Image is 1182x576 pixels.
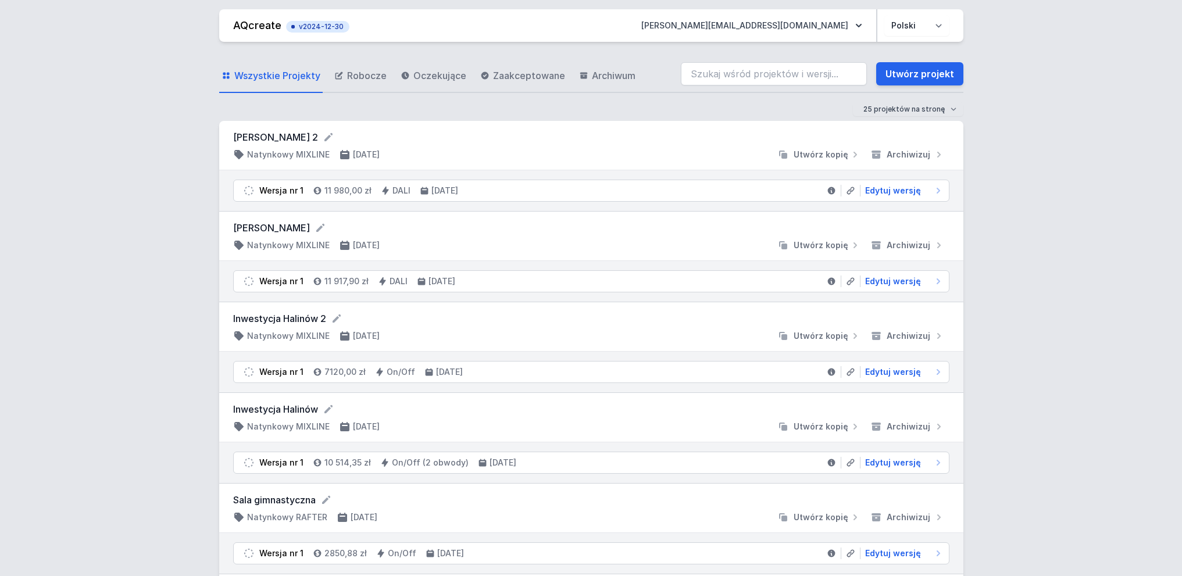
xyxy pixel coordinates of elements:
[324,185,372,196] h4: 11 980,00 zł
[351,511,377,523] h4: [DATE]
[437,548,464,559] h4: [DATE]
[390,276,408,287] h4: DALI
[259,548,303,559] div: Wersja nr 1
[794,511,848,523] span: Utwórz kopię
[478,59,567,93] a: Zaakceptowane
[436,366,463,378] h4: [DATE]
[866,511,949,523] button: Archiwizuj
[493,69,565,83] span: Zaakceptowane
[632,15,872,36] button: [PERSON_NAME][EMAIL_ADDRESS][DOMAIN_NAME]
[681,62,867,85] input: Szukaj wśród projektów i wersji...
[243,276,255,287] img: draft.svg
[259,366,303,378] div: Wersja nr 1
[347,69,387,83] span: Robocze
[331,313,342,324] button: Edytuj nazwę projektu
[388,548,416,559] h4: On/Off
[243,185,255,196] img: draft.svg
[247,511,327,523] h4: Natynkowy RAFTER
[884,15,949,36] select: Wybierz język
[233,312,949,325] form: Inwestycja Halinów 2
[592,69,635,83] span: Archiwum
[860,548,944,559] a: Edytuj wersję
[259,185,303,196] div: Wersja nr 1
[865,366,921,378] span: Edytuj wersję
[247,239,330,251] h4: Natynkowy MIXLINE
[353,239,380,251] h4: [DATE]
[392,457,469,468] h4: On/Off (2 obwody)
[233,130,949,144] form: [PERSON_NAME] 2
[233,19,281,31] a: AQcreate
[490,457,516,468] h4: [DATE]
[428,276,455,287] h4: [DATE]
[794,149,848,160] span: Utwórz kopię
[773,330,866,342] button: Utwórz kopię
[860,457,944,468] a: Edytuj wersję
[865,548,921,559] span: Edytuj wersję
[233,402,949,416] form: Inwestycja Halinów
[887,149,930,160] span: Archiwizuj
[219,59,323,93] a: Wszystkie Projekty
[332,59,389,93] a: Robocze
[865,457,921,468] span: Edytuj wersję
[323,403,334,415] button: Edytuj nazwę projektu
[392,185,410,196] h4: DALI
[259,457,303,468] div: Wersja nr 1
[324,276,369,287] h4: 11 917,90 zł
[865,276,921,287] span: Edytuj wersję
[866,239,949,251] button: Archiwizuj
[860,185,944,196] a: Edytuj wersję
[387,366,415,378] h4: On/Off
[243,457,255,468] img: draft.svg
[315,222,326,234] button: Edytuj nazwę projektu
[243,366,255,378] img: draft.svg
[247,330,330,342] h4: Natynkowy MIXLINE
[292,22,344,31] span: v2024-12-30
[794,330,848,342] span: Utwórz kopię
[577,59,638,93] a: Archiwum
[233,493,949,507] form: Sala gimnastyczna
[860,366,944,378] a: Edytuj wersję
[773,511,866,523] button: Utwórz kopię
[247,421,330,432] h4: Natynkowy MIXLINE
[876,62,963,85] a: Utwórz projekt
[773,421,866,432] button: Utwórz kopię
[887,330,930,342] span: Archiwizuj
[887,511,930,523] span: Archiwizuj
[887,239,930,251] span: Archiwizuj
[865,185,921,196] span: Edytuj wersję
[866,330,949,342] button: Archiwizuj
[353,421,380,432] h4: [DATE]
[286,19,349,33] button: v2024-12-30
[353,330,380,342] h4: [DATE]
[398,59,469,93] a: Oczekujące
[324,366,366,378] h4: 7120,00 zł
[324,548,367,559] h4: 2850,88 zł
[234,69,320,83] span: Wszystkie Projekty
[860,276,944,287] a: Edytuj wersję
[794,421,848,432] span: Utwórz kopię
[247,149,330,160] h4: Natynkowy MIXLINE
[353,149,380,160] h4: [DATE]
[259,276,303,287] div: Wersja nr 1
[866,149,949,160] button: Archiwizuj
[773,239,866,251] button: Utwórz kopię
[794,239,848,251] span: Utwórz kopię
[320,494,332,506] button: Edytuj nazwę projektu
[323,131,334,143] button: Edytuj nazwę projektu
[866,421,949,432] button: Archiwizuj
[243,548,255,559] img: draft.svg
[887,421,930,432] span: Archiwizuj
[431,185,458,196] h4: [DATE]
[413,69,466,83] span: Oczekujące
[773,149,866,160] button: Utwórz kopię
[324,457,371,468] h4: 10 514,35 zł
[233,221,949,235] form: [PERSON_NAME]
